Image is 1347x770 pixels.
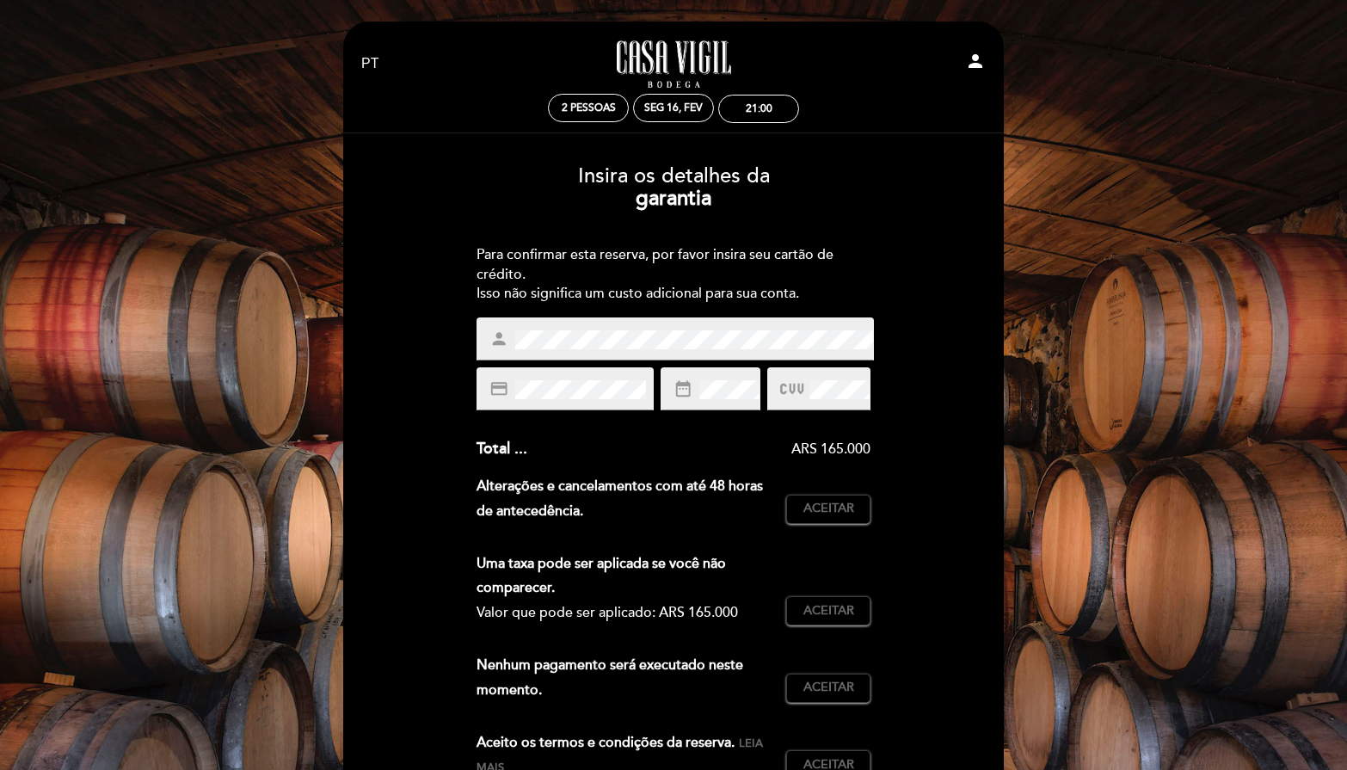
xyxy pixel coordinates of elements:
[477,551,773,601] div: Uma taxa pode ser aplicada se você não comparecer.
[562,102,616,114] span: 2 pessoas
[477,245,871,305] div: Para confirmar esta reserva, por favor insira seu cartão de crédito. Isso não significa um custo ...
[786,596,870,625] button: Aceitar
[644,102,703,114] div: Seg 16, fev
[636,186,711,211] b: garantia
[965,51,986,77] button: person
[566,40,781,88] a: Casa Vigil - Restaurante
[477,439,527,458] span: Total ...
[489,379,508,398] i: credit_card
[527,440,871,459] div: ARS 165.000
[746,102,772,115] div: 21:00
[578,163,770,188] span: Insira os detalhes da
[803,500,854,518] span: Aceitar
[477,474,787,524] div: Alterações e cancelamentos com até 48 horas de antecedência.
[803,679,854,697] span: Aceitar
[803,602,854,620] span: Aceitar
[965,51,986,71] i: person
[673,379,692,398] i: date_range
[786,495,870,524] button: Aceitar
[477,653,787,703] div: Nenhum pagamento será executado neste momento.
[786,674,870,703] button: Aceitar
[477,601,773,625] div: Valor que pode ser aplicado: ARS 165.000
[489,330,508,348] i: person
